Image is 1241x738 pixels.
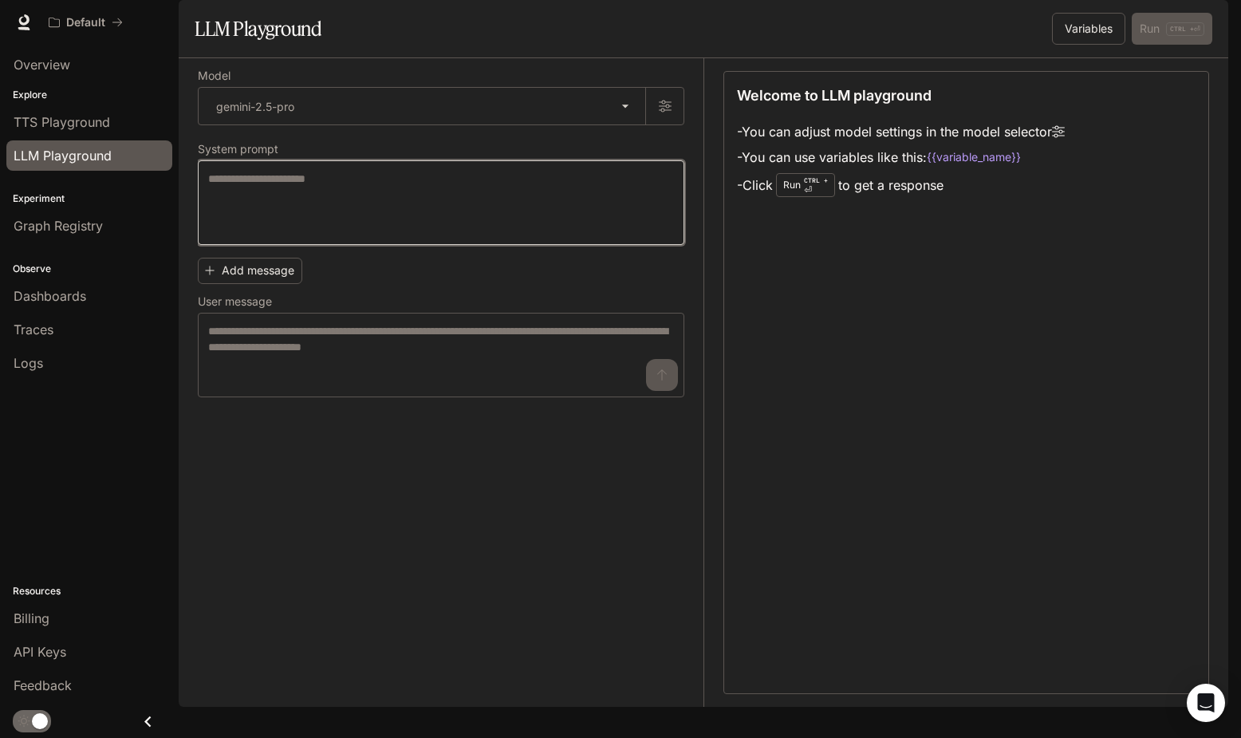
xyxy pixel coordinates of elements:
[776,173,835,197] div: Run
[737,119,1065,144] li: - You can adjust model settings in the model selector
[737,170,1065,200] li: - Click to get a response
[1187,684,1225,722] div: Open Intercom Messenger
[198,296,272,307] p: User message
[804,176,828,195] p: ⏎
[737,85,932,106] p: Welcome to LLM playground
[927,149,1021,165] code: {{variable_name}}
[41,6,130,38] button: All workspaces
[198,258,302,284] button: Add message
[804,176,828,185] p: CTRL +
[198,144,278,155] p: System prompt
[1052,13,1125,45] button: Variables
[198,70,230,81] p: Model
[199,88,645,124] div: gemini-2.5-pro
[216,98,294,115] p: gemini-2.5-pro
[737,144,1065,170] li: - You can use variables like this:
[66,16,105,30] p: Default
[195,13,321,45] h1: LLM Playground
